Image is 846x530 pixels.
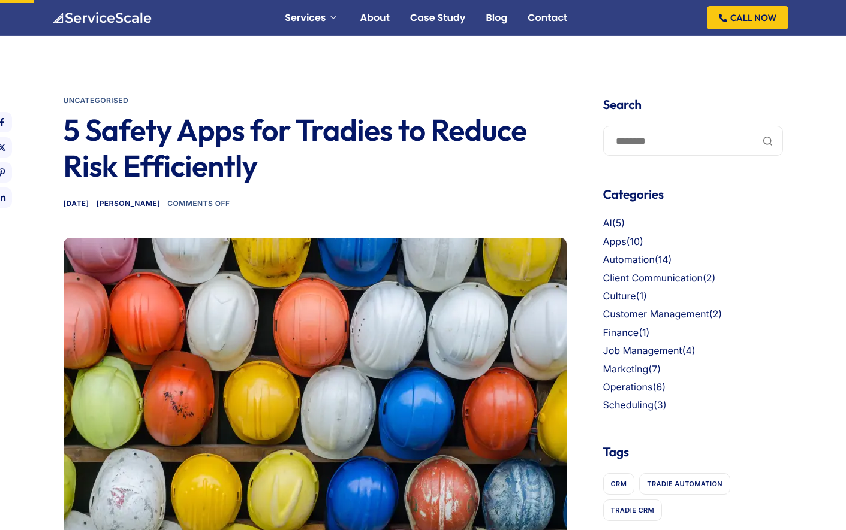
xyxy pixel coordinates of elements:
[603,271,783,286] li: (2)
[603,217,612,229] a: AI
[603,252,783,268] li: (14)
[639,473,730,495] a: Tradie Automation (1 item)
[603,186,783,204] h4: Categories
[603,399,654,411] a: Scheduling
[603,473,635,495] a: CRM (1 item)
[603,362,783,377] li: (7)
[603,307,783,322] li: (2)
[167,199,230,208] span: Comments Off
[486,13,507,23] a: Blog
[707,6,788,29] a: CALL NOW
[730,13,776,22] span: CALL NOW
[603,380,783,395] li: (6)
[603,468,783,521] nav: Tags
[64,112,573,184] h1: 5 Safety Apps for Tradies to Reduce Risk Efficiently
[97,199,161,208] a: [PERSON_NAME]
[603,499,663,521] a: Tradie CRM (1 item)
[603,343,783,359] li: (4)
[603,398,783,413] li: (3)
[360,13,390,23] a: About
[528,13,567,23] a: Contact
[603,381,653,393] a: Operations
[603,235,627,247] a: Apps
[603,308,709,320] a: Customer Management
[603,253,655,265] a: Automation
[64,199,89,208] span: [DATE]
[410,13,466,23] a: Case Study
[603,96,783,114] h4: Search
[603,234,783,250] li: (10)
[64,96,129,105] span: Uncategorised
[603,289,783,304] li: (1)
[603,216,783,231] li: (5)
[603,290,636,302] a: Culture
[603,325,783,341] li: (1)
[603,216,783,413] nav: Categories
[285,13,339,23] a: Services
[52,12,152,24] img: ServiceScale logo representing business automation for tradies
[603,326,639,338] a: Finance
[603,443,783,461] h4: Tags
[603,272,703,284] a: Client Communication
[603,344,682,356] a: Job Management
[52,11,152,23] a: ServiceScale logo representing business automation for tradies
[603,363,649,375] a: Marketing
